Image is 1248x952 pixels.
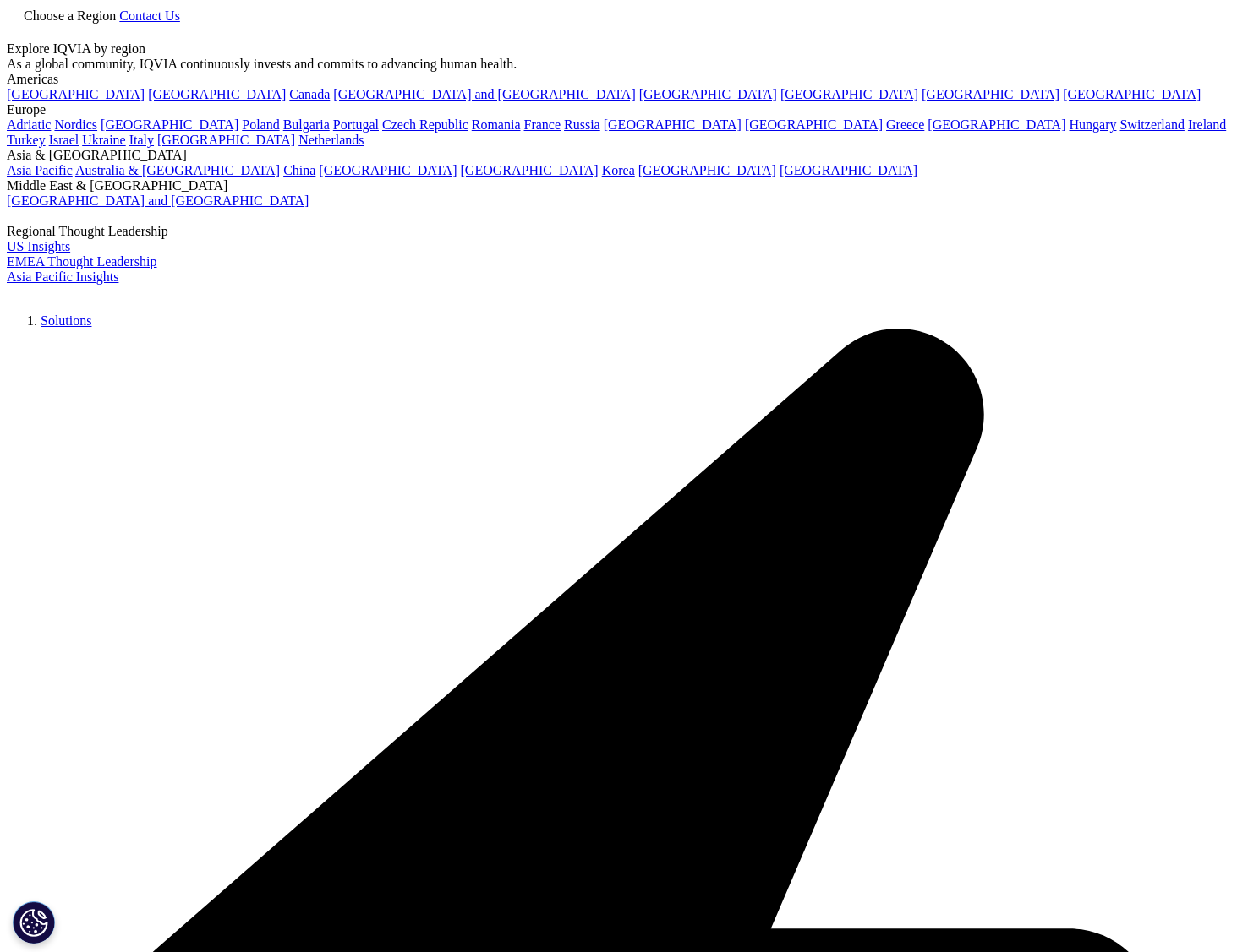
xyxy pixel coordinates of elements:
a: Switzerland [1119,117,1184,132]
a: [GEOGRAPHIC_DATA] [639,87,777,101]
a: Asia Pacific [7,163,73,177]
a: Czech Republic [382,117,468,132]
a: Ireland [1188,117,1226,132]
a: [GEOGRAPHIC_DATA] [7,87,145,101]
a: Turkey [7,133,46,147]
div: Europe [7,102,1241,117]
a: Asia Pacific Insights [7,269,118,284]
div: Explore IQVIA by region [7,41,1241,57]
div: As a global community, IQVIA continuously invests and commits to advancing human health. [7,57,1241,72]
a: [GEOGRAPHIC_DATA] and [GEOGRAPHIC_DATA] [7,193,309,208]
a: Netherlands [298,133,364,147]
a: [GEOGRAPHIC_DATA] [604,117,742,132]
a: China [283,163,315,177]
a: [GEOGRAPHIC_DATA] [745,117,883,132]
div: Regional Thought Leadership [7,224,1241,239]
a: Canada [289,87,330,101]
a: [GEOGRAPHIC_DATA] [922,87,1059,101]
a: Poland [242,117,279,132]
a: EMEA Thought Leadership [7,254,156,269]
a: Hungary [1069,117,1116,132]
div: Middle East & [GEOGRAPHIC_DATA] [7,178,1241,193]
a: [GEOGRAPHIC_DATA] [157,133,295,147]
a: [GEOGRAPHIC_DATA] [780,163,917,177]
a: Bulgaria [283,117,330,132]
a: Ukraine [82,133,126,147]
a: Contact Us [119,8,180,23]
a: [GEOGRAPHIC_DATA] [780,87,918,101]
a: Israel [49,133,79,147]
a: Greece [886,117,924,132]
a: Romania [472,117,521,132]
a: France [524,117,561,132]
button: Cookies Settings [13,901,55,944]
span: Choose a Region [24,8,116,23]
a: [GEOGRAPHIC_DATA] [319,163,457,177]
div: Asia & [GEOGRAPHIC_DATA] [7,148,1241,163]
a: [GEOGRAPHIC_DATA] and [GEOGRAPHIC_DATA] [333,87,635,101]
a: US Insights [7,239,70,253]
a: Solutions [41,313,91,328]
a: Korea [602,163,635,177]
a: Italy [129,133,154,147]
a: Australia & [GEOGRAPHIC_DATA] [75,163,280,177]
a: [GEOGRAPHIC_DATA] [461,163,599,177]
a: [GEOGRAPHIC_DATA] [101,117,238,132]
a: [GEOGRAPHIC_DATA] [1063,87,1201,101]
a: Adriatic [7,117,51,132]
a: [GEOGRAPHIC_DATA] [638,163,776,177]
a: Portugal [333,117,379,132]
a: Nordics [54,117,97,132]
a: Russia [564,117,600,132]
a: [GEOGRAPHIC_DATA] [928,117,1065,132]
a: [GEOGRAPHIC_DATA] [148,87,286,101]
div: Americas [7,72,1241,87]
